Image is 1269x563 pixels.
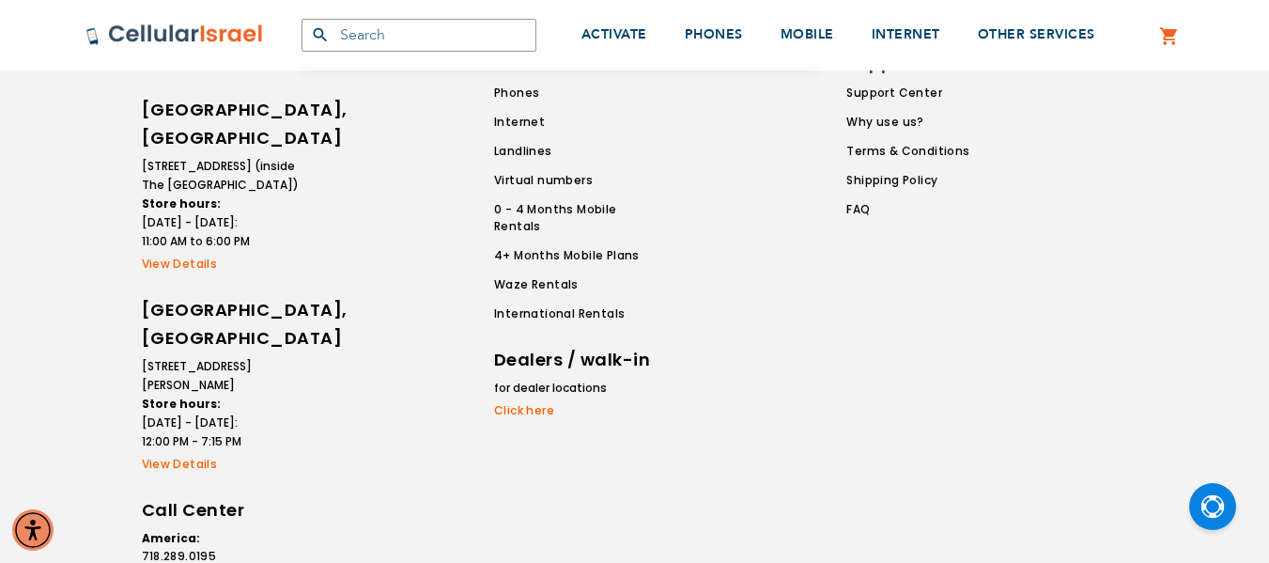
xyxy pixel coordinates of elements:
[494,305,665,322] a: International Rentals
[142,456,302,473] a: View Details
[685,25,743,43] span: PHONES
[142,195,221,211] strong: Store hours:
[12,509,54,551] div: Accessibility Menu
[494,346,654,374] h6: Dealers / walk-in
[142,157,302,251] li: [STREET_ADDRESS] (inside The [GEOGRAPHIC_DATA]) [DATE] - [DATE]: 11:00 AM to 6:00 PM
[781,25,834,43] span: MOBILE
[85,23,264,46] img: Cellular Israel Logo
[978,25,1095,43] span: OTHER SERVICES
[142,496,302,524] h6: Call Center
[846,201,969,218] a: FAQ
[846,172,969,189] a: Shipping Policy
[302,19,536,52] input: Search
[846,114,969,131] a: Why use us?
[494,85,665,102] a: Phones
[494,402,654,419] a: Click here
[494,114,665,131] a: Internet
[142,396,221,412] strong: Store hours:
[494,172,665,189] a: Virtual numbers
[142,96,302,152] h6: [GEOGRAPHIC_DATA], [GEOGRAPHIC_DATA]
[581,25,647,43] span: ACTIVATE
[494,201,665,235] a: 0 - 4 Months Mobile Rentals
[846,143,969,160] a: Terms & Conditions
[142,530,200,546] strong: America:
[494,247,665,264] a: 4+ Months Mobile Plans
[494,276,665,293] a: Waze Rentals
[142,296,302,352] h6: [GEOGRAPHIC_DATA], [GEOGRAPHIC_DATA]
[846,85,969,102] a: Support Center
[142,256,302,273] a: View Details
[872,25,940,43] span: INTERNET
[494,379,654,398] li: for dealer locations
[494,143,665,160] a: Landlines
[142,357,302,451] li: [STREET_ADDRESS][PERSON_NAME] [DATE] - [DATE]: 12:00 PM - 7:15 PM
